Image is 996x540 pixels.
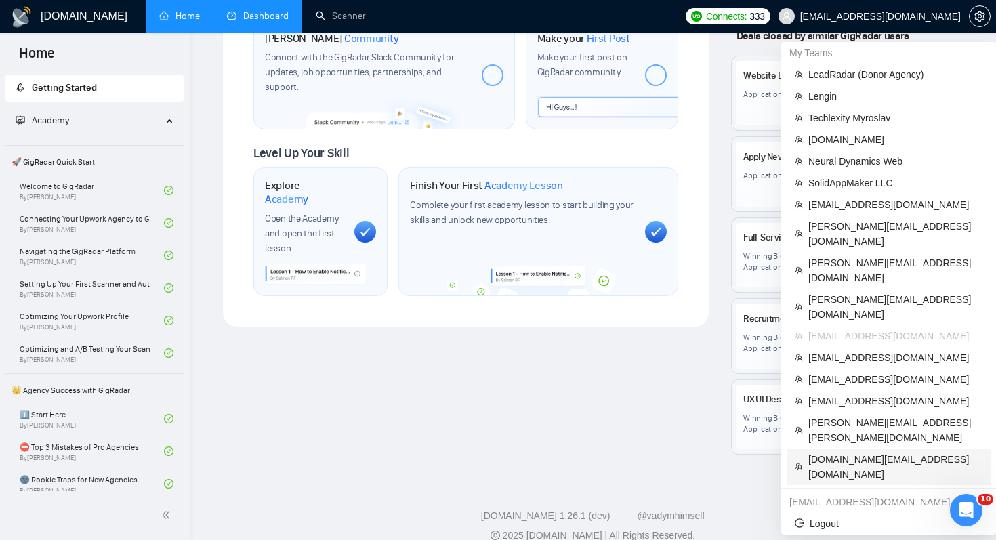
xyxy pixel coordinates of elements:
[20,338,164,368] a: Optimizing and A/B Testing Your Scanner for Better ResultsBy[PERSON_NAME]
[808,372,982,387] span: [EMAIL_ADDRESS][DOMAIN_NAME]
[253,146,349,161] span: Level Up Your Skill
[8,43,66,72] span: Home
[11,185,260,226] div: Dima says…
[808,175,982,190] span: SolidAppMaker LLC
[238,5,262,30] div: Close
[743,343,800,354] div: Application Time
[743,423,800,434] div: Application Time
[808,154,982,169] span: Neural Dynamics Web
[795,201,803,209] span: team
[164,348,173,358] span: check-circle
[11,154,187,184] div: Привіт, зараз буду додавати :)
[265,192,308,206] span: Academy
[5,75,184,102] li: Getting Started
[164,316,173,325] span: check-circle
[978,494,993,505] span: 10
[743,394,915,405] a: UX UI Design for mobile app | UI UX Designer
[164,446,173,456] span: check-circle
[795,114,803,122] span: team
[11,266,260,346] div: Dima says…
[808,255,982,285] span: [PERSON_NAME][EMAIL_ADDRESS][DOMAIN_NAME]
[20,436,164,466] a: ⛔ Top 3 Mistakes of Pro AgenciesBy[PERSON_NAME]
[161,508,175,522] span: double-left
[12,408,260,431] textarea: Message…
[86,436,97,447] button: Start recording
[11,42,260,60] div: [DATE]
[344,32,399,45] span: Community
[795,397,803,405] span: team
[43,436,54,447] button: Emoji picker
[212,5,238,31] button: Home
[743,251,784,262] div: Winning Bid
[16,83,25,92] span: rocket
[808,89,982,104] span: Lengin
[16,115,69,126] span: Academy
[22,162,176,175] div: Привіт, зараз буду додавати :)
[970,11,990,22] span: setting
[11,6,33,28] img: logo
[66,17,163,30] p: Active in the last 15m
[164,218,173,228] span: check-circle
[795,354,803,362] span: team
[21,436,32,447] button: Upload attachment
[950,494,982,526] iframe: Intercom live chat
[160,60,260,143] div: привіт)додайте пліз:koitechsarounda[PERSON_NAME]
[164,283,173,293] span: check-circle
[743,313,942,325] a: Recruitment Specialist for Automotive Repair Shop
[441,266,636,295] img: academy-bg.png
[11,60,260,154] div: tm.workcloud@gmail.com says…
[265,32,399,45] h1: [PERSON_NAME]
[743,232,988,243] a: Full-Service Webflow Development Firm for Website Redesign
[808,394,982,409] span: [EMAIL_ADDRESS][DOMAIN_NAME]
[808,219,982,249] span: [PERSON_NAME][EMAIL_ADDRESS][DOMAIN_NAME]
[410,179,562,192] h1: Finish Your First
[706,9,747,24] span: Connects:
[808,452,982,482] span: [DOMAIN_NAME][EMAIL_ADDRESS][DOMAIN_NAME]
[749,9,764,24] span: 333
[537,51,627,78] span: Make your first post on GigRadar community.
[743,89,800,100] div: Application Time
[808,132,982,147] span: [DOMAIN_NAME]
[11,346,260,364] div: [DATE]
[795,136,803,144] span: team
[484,179,563,192] span: Academy Lesson
[795,157,803,165] span: team
[11,185,81,215] div: Готово ✅
[691,11,702,22] img: upwork-logo.png
[20,208,164,238] a: Connecting Your Upwork Agency to GigRadarBy[PERSON_NAME]
[808,67,982,82] span: LeadRadar (Donor Agency)
[16,115,25,125] span: fund-projection-screen
[795,332,803,340] span: team
[781,491,996,513] div: tm.workcloud@gmail.com
[22,274,211,327] div: Звертайся :) Тільки koitechs давно у відписці, тому там навряд чи будуть свіжі дані 😞
[795,426,803,434] span: team
[60,372,249,452] div: привіт) видаліть будь ласка koitechs arounda [PERSON_NAME]
[164,414,173,423] span: check-circle
[265,179,344,205] h1: Explore
[743,413,784,423] div: Winning Bid
[731,24,915,47] span: Deals closed by similar GigRadar users
[64,436,75,447] button: Gif picker
[808,292,982,322] span: [PERSON_NAME][EMAIL_ADDRESS][DOMAIN_NAME]
[743,70,890,81] a: Website Design - Robotics (5-7 pages)
[795,518,804,528] span: logout
[32,82,97,94] span: Getting Started
[795,230,803,238] span: team
[795,303,803,311] span: team
[39,7,60,29] img: Profile image for Dima
[66,7,93,17] h1: Dima
[808,350,982,365] span: [EMAIL_ADDRESS][DOMAIN_NAME]
[164,251,173,260] span: check-circle
[11,154,260,185] div: Dima says…
[795,179,803,187] span: team
[20,241,164,270] a: Navigating the GigRadar PlatformBy[PERSON_NAME]
[808,197,982,212] span: [EMAIL_ADDRESS][DOMAIN_NAME]
[20,469,164,499] a: 🌚 Rookie Traps for New AgenciesBy[PERSON_NAME]
[637,510,705,521] a: @vadymhimself
[171,68,249,135] div: привіт) додайте пліз: koitechs arounda [PERSON_NAME]
[22,193,70,207] div: Готово ✅
[795,266,803,274] span: team
[743,170,800,181] div: Application Time
[205,233,249,247] div: дякушкі!
[743,332,784,343] div: Winning Bid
